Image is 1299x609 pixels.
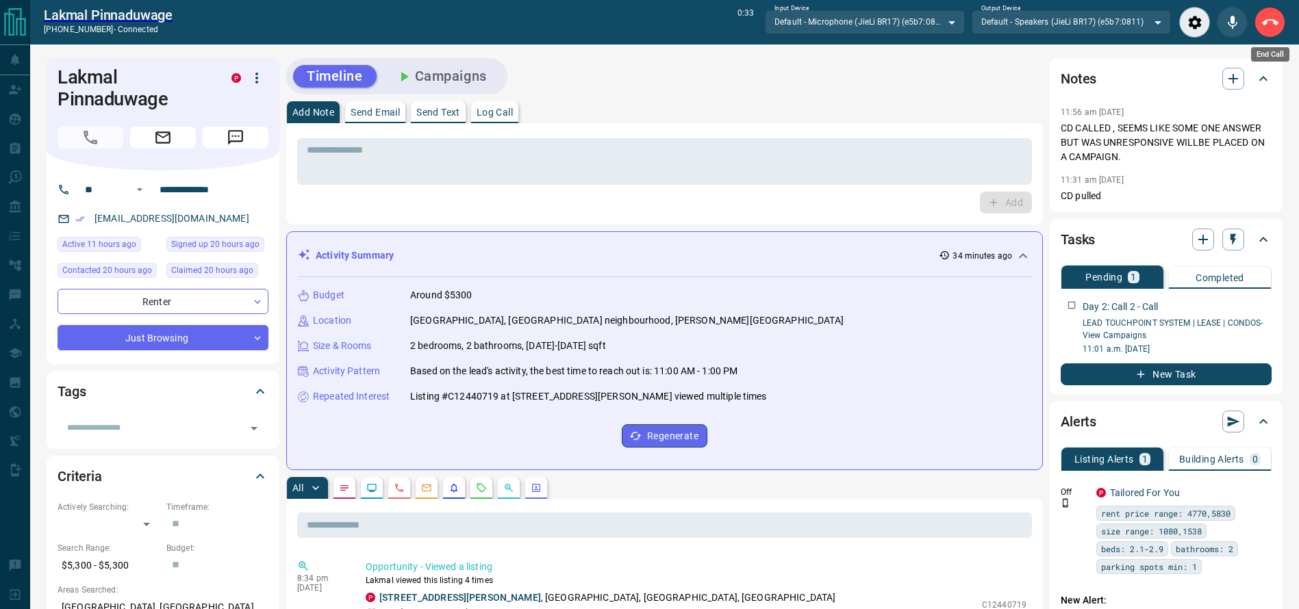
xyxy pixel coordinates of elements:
p: 1 [1131,272,1136,282]
p: 11:31 am [DATE] [1061,175,1124,185]
p: Pending [1085,272,1122,282]
p: , [GEOGRAPHIC_DATA], [GEOGRAPHIC_DATA], [GEOGRAPHIC_DATA] [379,591,835,605]
p: Listing #C12440719 at [STREET_ADDRESS][PERSON_NAME] viewed multiple times [410,389,767,404]
h1: Lakmal Pinnaduwage [58,66,211,110]
svg: Lead Browsing Activity [366,482,377,493]
p: Completed [1196,273,1244,283]
p: Location [313,313,351,328]
div: Alerts [1061,405,1272,438]
div: Just Browsing [58,325,268,350]
div: property.ca [1096,488,1106,497]
label: Input Device [774,4,809,13]
svg: Calls [394,482,405,493]
p: CD pulled [1061,189,1272,203]
svg: Opportunities [503,482,514,493]
svg: Email Verified [75,214,85,224]
p: [GEOGRAPHIC_DATA], [GEOGRAPHIC_DATA] neighbourhood, [PERSON_NAME][GEOGRAPHIC_DATA] [410,313,844,328]
div: property.ca [231,73,241,83]
div: Audio Settings [1179,7,1210,38]
button: Campaigns [382,65,501,88]
p: Timeframe: [166,501,268,513]
p: [PHONE_NUMBER] - [44,23,173,36]
div: Tasks [1061,223,1272,256]
p: Around $5300 [410,288,472,302]
svg: Emails [421,482,432,493]
span: Claimed 20 hours ago [171,263,253,277]
div: Notes [1061,62,1272,95]
p: $5,300 - $5,300 [58,554,160,577]
h2: Notes [1061,68,1096,90]
svg: Push Notification Only [1061,498,1070,508]
p: Based on the lead's activity, the best time to reach out is: 11:00 AM - 1:00 PM [410,364,737,378]
div: Renter [58,289,268,314]
span: beds: 2.1-2.9 [1101,542,1163,556]
p: Listing Alerts [1074,454,1134,464]
div: property.ca [366,593,375,602]
svg: Listing Alerts [449,482,459,493]
span: Signed up 20 hours ago [171,237,260,251]
span: Active 11 hours ago [62,237,136,251]
p: [DATE] [297,583,345,593]
p: 2 bedrooms, 2 bathrooms, [DATE]-[DATE] sqft [410,339,606,353]
h2: Tasks [1061,229,1095,250]
p: CD CALLED , SEEMS LIKE SOME ONE ANSWER BUT WAS UNRESPONSIVE WILLBE PLACED ON A CAMPAIGN. [1061,121,1272,164]
h2: Alerts [1061,411,1096,432]
p: Repeated Interest [313,389,390,404]
button: New Task [1061,363,1272,385]
div: Activity Summary34 minutes ago [298,243,1031,268]
span: Contacted 20 hours ago [62,263,152,277]
span: Message [203,127,268,148]
span: Email [130,127,196,148]
p: Activity Pattern [313,364,380,378]
label: Output Device [981,4,1020,13]
p: Search Range: [58,542,160,554]
div: Default - Speakers (JieLi BR17) (e5b7:0811) [972,10,1171,34]
div: Tags [58,375,268,408]
p: Building Alerts [1179,454,1244,464]
p: Activity Summary [316,248,394,263]
p: All [292,483,303,493]
h2: Tags [58,380,86,402]
button: Open [244,419,264,438]
p: Size & Rooms [313,339,372,353]
p: 0:33 [737,7,754,38]
p: Actively Searching: [58,501,160,513]
span: connected [118,25,158,34]
a: LEAD TOUCHPOINT SYSTEM | LEASE | CONDOS- View Campaigns [1083,318,1263,340]
p: Budget [313,288,344,302]
p: Day 2: Call 2 - Call [1083,300,1159,314]
span: size range: 1080,1538 [1101,524,1202,538]
div: Mute [1217,7,1248,38]
a: [STREET_ADDRESS][PERSON_NAME] [379,592,541,603]
a: Tailored For You [1110,487,1180,498]
svg: Requests [476,482,487,493]
p: 1 [1142,454,1148,464]
span: parking spots min: 1 [1101,560,1197,573]
p: Log Call [477,107,513,117]
p: Send Email [351,107,400,117]
p: 34 minutes ago [953,250,1012,262]
svg: Agent Actions [531,482,542,493]
p: Lakmal viewed this listing 4 times [366,574,1026,586]
span: Call [58,127,123,148]
p: Areas Searched: [58,584,268,596]
div: End Call [1251,47,1289,62]
button: Timeline [293,65,377,88]
a: Lakmal Pinnaduwage [44,7,173,23]
p: 11:56 am [DATE] [1061,107,1124,117]
button: Regenerate [622,424,707,448]
svg: Notes [339,482,350,493]
h2: Criteria [58,465,102,487]
span: bathrooms: 2 [1176,542,1233,556]
div: Criteria [58,460,268,493]
p: 0 [1252,454,1258,464]
p: Opportunity - Viewed a listing [366,560,1026,574]
p: 11:01 a.m. [DATE] [1083,343,1272,355]
div: End Call [1254,7,1285,38]
p: New Alert: [1061,593,1272,608]
div: Mon Oct 13 2025 [58,263,160,282]
div: Mon Oct 13 2025 [166,263,268,282]
span: rent price range: 4770,5830 [1101,506,1231,520]
p: Budget: [166,542,268,554]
